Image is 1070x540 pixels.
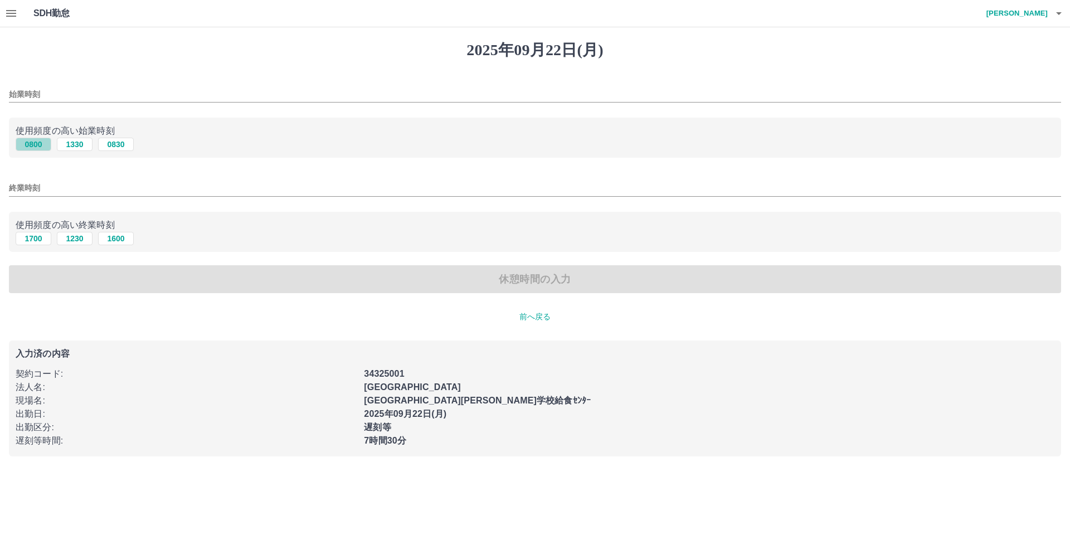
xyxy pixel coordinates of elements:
[16,434,357,447] p: 遅刻等時間 :
[16,349,1054,358] p: 入力済の内容
[364,396,591,405] b: [GEOGRAPHIC_DATA][PERSON_NAME]学校給食ｾﾝﾀｰ
[16,218,1054,232] p: 使用頻度の高い終業時刻
[57,138,93,151] button: 1330
[364,369,404,378] b: 34325001
[16,407,357,421] p: 出勤日 :
[16,124,1054,138] p: 使用頻度の高い始業時刻
[16,232,51,245] button: 1700
[16,138,51,151] button: 0800
[9,311,1061,323] p: 前へ戻る
[364,436,406,445] b: 7時間30分
[16,394,357,407] p: 現場名 :
[364,382,461,392] b: [GEOGRAPHIC_DATA]
[364,409,446,419] b: 2025年09月22日(月)
[98,232,134,245] button: 1600
[98,138,134,151] button: 0830
[16,381,357,394] p: 法人名 :
[57,232,93,245] button: 1230
[16,367,357,381] p: 契約コード :
[9,41,1061,60] h1: 2025年09月22日(月)
[16,421,357,434] p: 出勤区分 :
[364,422,391,432] b: 遅刻等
